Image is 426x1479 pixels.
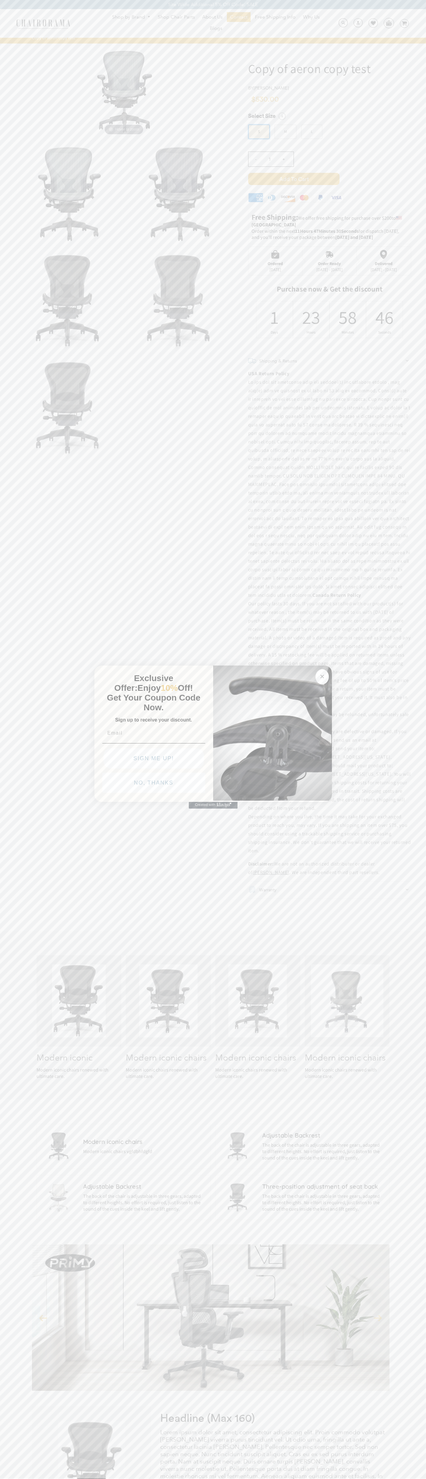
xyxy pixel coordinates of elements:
button: NO, THANKS [102,773,205,793]
span: Sign up to receive your discount. [115,717,192,722]
a: Created with Klaviyo - opens in a new tab [189,801,238,809]
button: SIGN ME UP! [104,748,204,768]
button: Close dialog [315,669,329,684]
span: Exclusive Offer: [114,673,173,693]
img: 92d77583-a095-41f6-84e7-858462e0427a.jpeg [213,664,332,801]
span: 10% [161,683,178,693]
input: Email [102,727,205,739]
span: Get Your Coupon Code Now. [107,693,200,712]
span: Enjoy Off! [138,683,193,693]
